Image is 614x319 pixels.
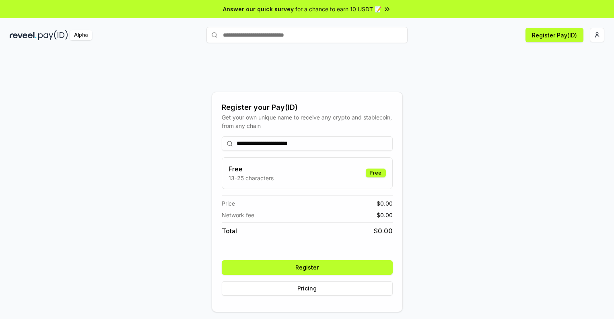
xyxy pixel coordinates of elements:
[223,5,294,13] span: Answer our quick survey
[10,30,37,40] img: reveel_dark
[222,113,393,130] div: Get your own unique name to receive any crypto and stablecoin, from any chain
[70,30,92,40] div: Alpha
[38,30,68,40] img: pay_id
[377,211,393,219] span: $ 0.00
[525,28,583,42] button: Register Pay(ID)
[222,260,393,275] button: Register
[377,199,393,208] span: $ 0.00
[374,226,393,236] span: $ 0.00
[229,174,274,182] p: 13-25 characters
[222,226,237,236] span: Total
[222,102,393,113] div: Register your Pay(ID)
[229,164,274,174] h3: Free
[222,211,254,219] span: Network fee
[222,281,393,296] button: Pricing
[295,5,381,13] span: for a chance to earn 10 USDT 📝
[222,199,235,208] span: Price
[366,169,386,177] div: Free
